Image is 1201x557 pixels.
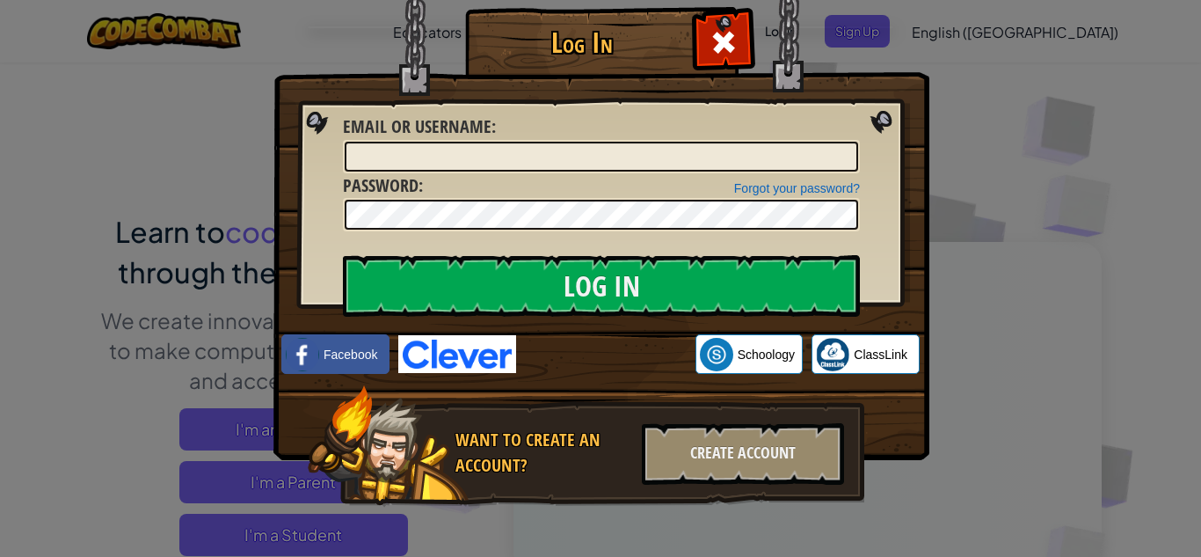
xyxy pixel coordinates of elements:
[343,173,419,197] span: Password
[642,423,844,485] div: Create Account
[469,27,694,58] h1: Log In
[700,338,733,371] img: schoology.png
[854,346,907,363] span: ClassLink
[516,335,695,374] iframe: Sign in with Google Button
[286,338,319,371] img: facebook_small.png
[343,173,423,199] label: :
[455,428,631,478] div: Want to create an account?
[734,181,860,195] a: Forgot your password?
[324,346,377,363] span: Facebook
[738,346,795,363] span: Schoology
[343,114,491,138] span: Email or Username
[816,338,849,371] img: classlink-logo-small.png
[343,114,496,140] label: :
[398,335,516,373] img: clever-logo-blue.png
[343,255,860,317] input: Log In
